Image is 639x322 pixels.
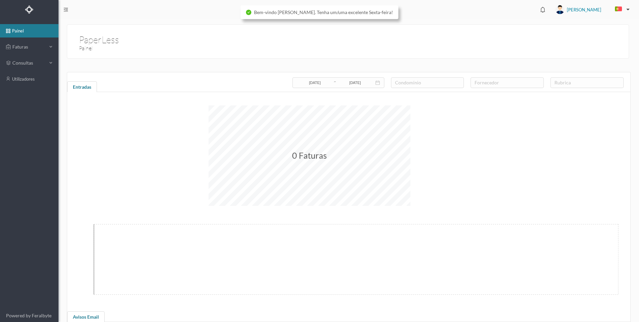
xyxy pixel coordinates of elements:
[79,44,351,53] h3: Painel
[395,79,457,86] div: condomínio
[11,44,47,50] span: Faturas
[254,9,393,15] span: Bem-vindo [PERSON_NAME]. Tenha um/uma excelente Sexta-feira!
[246,10,251,15] i: icon: check-circle
[475,79,537,86] div: fornecedor
[63,7,68,12] i: icon: menu-fold
[538,5,547,14] i: icon: bell
[375,80,380,85] i: icon: calendar
[292,150,327,160] span: 0 Faturas
[554,79,617,86] div: rubrica
[25,5,33,14] img: Logo
[296,79,333,86] input: Data inicial
[610,4,632,15] button: PT
[12,60,46,66] span: consultas
[555,5,564,14] img: user_titan3.af2715ee.jpg
[337,79,373,86] input: Data final
[79,32,119,35] h1: PaperLess
[67,81,97,95] div: Entradas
